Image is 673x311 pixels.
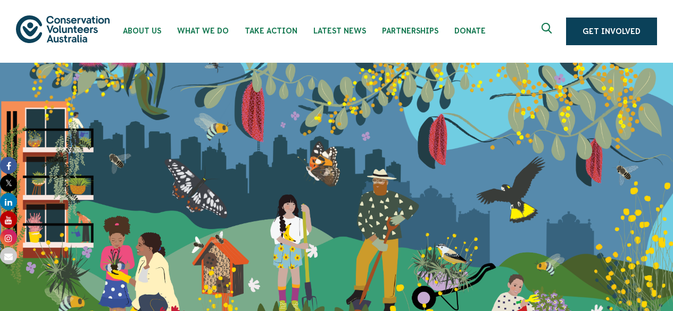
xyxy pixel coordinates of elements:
span: Partnerships [382,27,438,35]
button: Expand search box Close search box [535,19,561,44]
span: Donate [454,27,486,35]
img: logo.svg [16,15,110,43]
span: Expand search box [542,23,555,40]
span: What We Do [177,27,229,35]
span: About Us [123,27,161,35]
span: Take Action [245,27,297,35]
a: Get Involved [566,18,657,45]
span: Latest News [313,27,366,35]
